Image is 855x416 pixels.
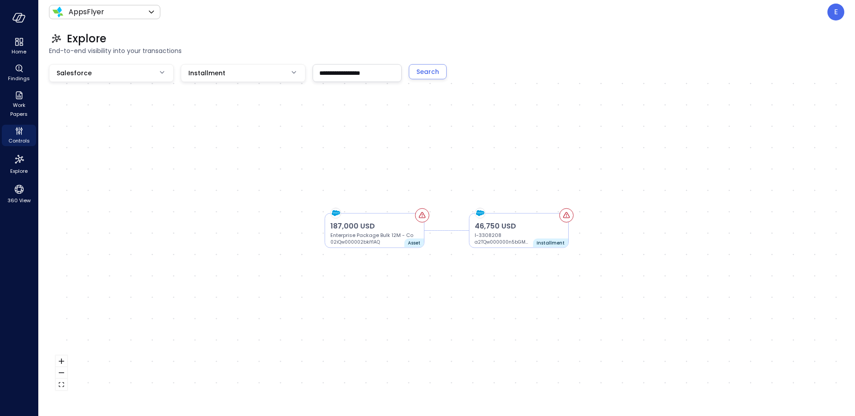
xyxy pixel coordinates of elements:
p: I-3308208 [475,232,563,239]
button: zoom out [56,367,67,379]
p: E [834,7,838,17]
div: Explore [2,151,36,176]
span: Work Papers [5,101,33,118]
p: a2TQw000000n5bGMAQ [475,239,528,246]
div: Controls [2,125,36,146]
span: Explore [10,167,28,175]
span: 360 View [8,196,31,205]
span: Findings [8,74,30,83]
span: Salesforce [57,68,92,78]
img: salesforce [331,208,341,218]
button: fit view [56,379,67,390]
span: Installment [188,68,225,78]
div: Search [416,66,439,77]
p: 02iQw000002bkiYIAQ [330,239,384,246]
div: Work Papers [2,89,36,119]
span: Controls [8,136,30,145]
div: Eleanor Yehudai [827,4,844,20]
img: salesforce [475,208,485,218]
p: 46,750 USD [475,221,563,232]
div: Home [2,36,36,57]
p: Enterprise Package Bulk 12M - Co [330,232,419,239]
img: Icon [53,7,63,17]
button: zoom in [56,355,67,367]
p: Installment [537,240,565,247]
p: 187,000 USD [330,221,419,232]
div: Findings [2,62,36,84]
span: End-to-end visibility into your transactions [49,46,844,56]
p: Asset [408,240,420,247]
span: Home [12,47,26,56]
div: React Flow controls [56,355,67,390]
p: AppsFlyer [69,7,104,17]
div: 360 View [2,182,36,206]
span: Explore [67,32,106,46]
button: Search [409,64,447,79]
